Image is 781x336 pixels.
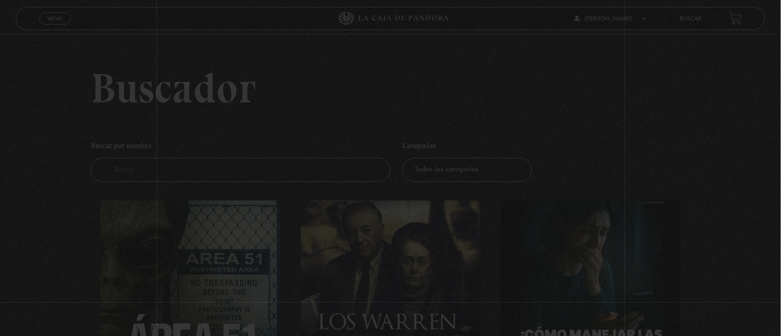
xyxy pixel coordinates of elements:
h4: Categorías [403,137,532,158]
a: View your shopping cart [729,12,742,25]
h4: Buscar por nombre [91,137,390,158]
span: Menu [47,16,62,21]
span: Cerrar [44,23,66,30]
a: Buscar [680,16,701,21]
span: [PERSON_NAME] [575,16,647,21]
h2: Buscador [91,67,765,109]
